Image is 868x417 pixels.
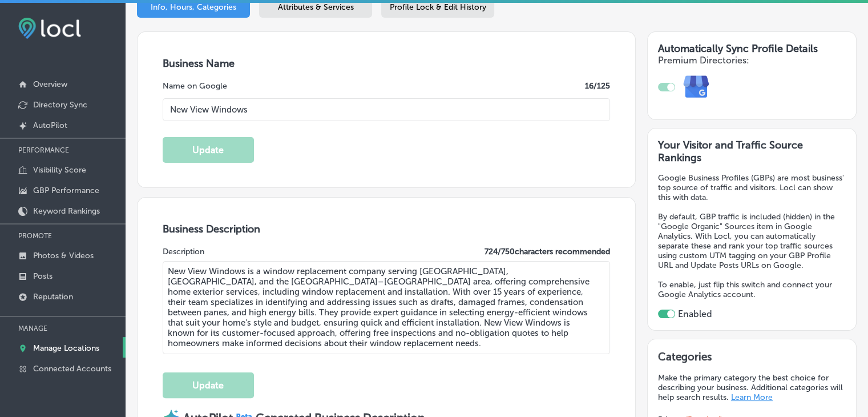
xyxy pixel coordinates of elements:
p: Posts [33,271,53,281]
p: Make the primary category the best choice for describing your business. Additional categories wil... [658,373,846,402]
h3: Your Visitor and Traffic Source Rankings [658,139,846,164]
img: website_grey.svg [18,30,27,39]
label: Name on Google [163,81,227,91]
h4: Premium Directories: [658,55,846,66]
img: fda3e92497d09a02dc62c9cd864e3231.png [18,18,81,39]
p: GBP Performance [33,186,99,195]
h3: Business Name [163,57,611,70]
div: Domain: [DOMAIN_NAME] [30,30,126,39]
span: Profile Lock & Edit History [390,2,486,12]
img: tab_keywords_by_traffic_grey.svg [114,66,123,75]
p: Overview [33,79,67,89]
p: Visibility Score [33,165,86,175]
p: To enable, just flip this switch and connect your Google Analytics account. [658,280,846,299]
label: 16 /125 [585,81,610,91]
p: Reputation [33,292,73,302]
h3: Categories [658,350,846,367]
label: 724 / 750 characters recommended [485,247,610,256]
img: logo_orange.svg [18,18,27,27]
p: Directory Sync [33,100,87,110]
span: Info, Hours, Categories [151,2,236,12]
span: Attributes & Services [278,2,354,12]
p: Keyword Rankings [33,206,100,216]
label: Enabled [678,308,712,319]
h3: Automatically Sync Profile Details [658,42,846,55]
input: Enter Location Name [163,98,611,121]
img: tab_domain_overview_orange.svg [31,66,40,75]
label: Description [163,247,204,256]
h3: Business Description [163,223,611,235]
p: By default, GBP traffic is included (hidden) in the "Google Organic" Sources item in Google Analy... [658,212,846,270]
p: Connected Accounts [33,364,111,374]
div: v 4.0.25 [32,18,56,27]
p: AutoPilot [33,121,67,130]
p: Google Business Profiles (GBPs) are most business' top source of traffic and visitors. Locl can s... [658,173,846,202]
button: Update [163,372,254,398]
div: Keywords by Traffic [126,67,192,75]
textarea: New View Windows is a window replacement company serving [GEOGRAPHIC_DATA], [GEOGRAPHIC_DATA], an... [163,261,611,354]
p: Manage Locations [33,343,99,353]
img: e7ababfa220611ac49bdb491a11684a6.png [675,66,718,109]
a: Learn More [731,392,773,402]
p: Photos & Videos [33,251,94,260]
div: Domain Overview [43,67,102,75]
button: Update [163,137,254,163]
